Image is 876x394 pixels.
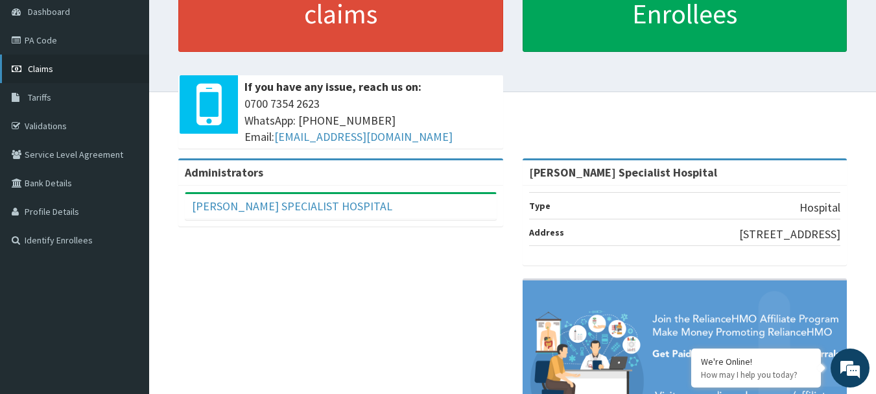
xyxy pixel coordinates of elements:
[192,199,392,214] a: [PERSON_NAME] SPECIALIST HOSPITAL
[701,369,811,380] p: How may I help you today?
[529,165,717,180] strong: [PERSON_NAME] Specialist Hospital
[28,63,53,75] span: Claims
[28,6,70,18] span: Dashboard
[244,95,497,145] span: 0700 7354 2623 WhatsApp: [PHONE_NUMBER] Email:
[799,199,840,216] p: Hospital
[244,79,421,94] b: If you have any issue, reach us on:
[701,356,811,367] div: We're Online!
[28,92,51,103] span: Tariffs
[185,165,263,180] b: Administrators
[529,227,564,238] b: Address
[529,200,550,212] b: Type
[274,129,453,144] a: [EMAIL_ADDRESS][DOMAIN_NAME]
[739,226,840,243] p: [STREET_ADDRESS]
